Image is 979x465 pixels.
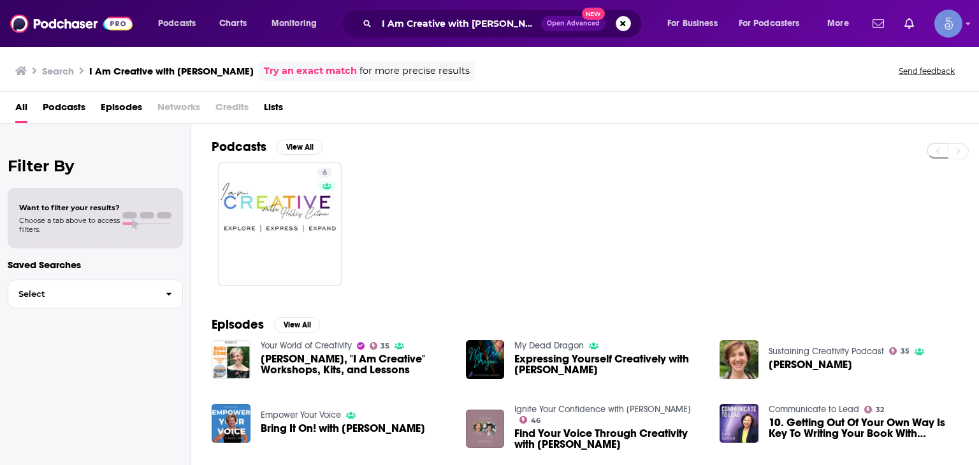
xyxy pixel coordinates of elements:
[8,280,183,308] button: Select
[514,428,704,450] span: Find Your Voice Through Creativity with [PERSON_NAME]
[212,139,323,155] a: PodcastsView All
[212,317,264,333] h2: Episodes
[466,340,505,379] img: Expressing Yourself Creatively with Hollis Citron
[158,15,196,32] span: Podcasts
[720,340,758,379] img: Hollis Citron
[261,423,425,434] span: Bring It On! with [PERSON_NAME]
[720,404,758,443] img: 10. Getting Out Of Your Own Way Is Key To Writing Your Book With Hollis Citron
[219,15,247,32] span: Charts
[323,167,327,180] span: 6
[531,418,540,424] span: 46
[101,97,142,123] a: Episodes
[864,406,884,413] a: 32
[19,203,120,212] span: Want to filter your results?
[547,20,600,27] span: Open Advanced
[667,15,718,32] span: For Business
[8,290,156,298] span: Select
[264,64,357,78] a: Try an exact match
[582,8,605,20] span: New
[42,65,74,77] h3: Search
[8,259,183,271] p: Saved Searches
[317,168,332,178] a: 6
[212,317,320,333] a: EpisodesView All
[769,404,859,415] a: Communicate to Lead
[43,97,85,123] a: Podcasts
[218,162,342,286] a: 6
[514,340,584,351] a: My Dead Dragon
[212,404,250,443] img: Bring It On! with Hollis Citron
[730,13,818,34] button: open menu
[212,340,250,379] img: Hollis Citron, "I Am Creative" Workshops, Kits, and Lessons
[370,342,390,350] a: 35
[215,97,249,123] span: Credits
[89,65,254,77] h3: I Am Creative with [PERSON_NAME]
[277,139,323,155] button: View All
[876,407,884,413] span: 32
[263,13,333,34] button: open menu
[10,11,133,36] img: Podchaser - Follow, Share and Rate Podcasts
[934,10,962,38] img: User Profile
[272,15,317,32] span: Monitoring
[818,13,865,34] button: open menu
[519,416,540,424] a: 46
[514,354,704,375] a: Expressing Yourself Creatively with Hollis Citron
[889,347,910,355] a: 35
[359,64,470,78] span: for more precise results
[541,16,606,31] button: Open AdvancedNew
[901,348,910,354] span: 35
[514,354,704,375] span: Expressing Yourself Creatively with [PERSON_NAME]
[899,13,919,34] a: Show notifications dropdown
[377,13,541,34] input: Search podcasts, credits, & more...
[261,354,451,375] a: Hollis Citron, "I Am Creative" Workshops, Kits, and Lessons
[274,317,320,333] button: View All
[261,410,341,420] a: Empower Your Voice
[769,417,959,439] a: 10. Getting Out Of Your Own Way Is Key To Writing Your Book With Hollis Citron
[934,10,962,38] button: Show profile menu
[867,13,889,34] a: Show notifications dropdown
[19,216,120,234] span: Choose a tab above to access filters.
[212,139,266,155] h2: Podcasts
[381,343,389,349] span: 35
[264,97,283,123] a: Lists
[895,66,959,76] button: Send feedback
[211,13,254,34] a: Charts
[514,404,691,415] a: Ignite Your Confidence with Karen Laos
[827,15,849,32] span: More
[15,97,27,123] a: All
[261,340,352,351] a: Your World of Creativity
[157,97,200,123] span: Networks
[261,423,425,434] a: Bring It On! with Hollis Citron
[149,13,212,34] button: open menu
[769,417,959,439] span: 10. Getting Out Of Your Own Way Is Key To Writing Your Book With [PERSON_NAME]
[466,410,505,448] img: Find Your Voice Through Creativity with Hollis Citron
[354,9,654,38] div: Search podcasts, credits, & more...
[739,15,800,32] span: For Podcasters
[769,359,852,370] a: Hollis Citron
[769,359,852,370] span: [PERSON_NAME]
[934,10,962,38] span: Logged in as Spiral5-G1
[261,354,451,375] span: [PERSON_NAME], "I Am Creative" Workshops, Kits, and Lessons
[8,157,183,175] h2: Filter By
[514,428,704,450] a: Find Your Voice Through Creativity with Hollis Citron
[658,13,734,34] button: open menu
[769,346,884,357] a: Sustaining Creativity Podcast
